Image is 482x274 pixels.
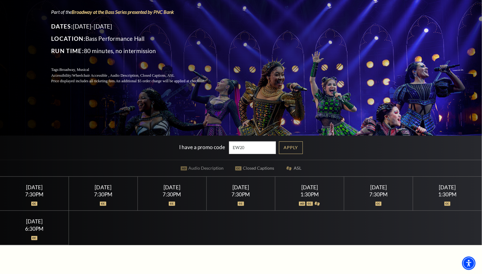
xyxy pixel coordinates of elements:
div: 7:30PM [214,192,268,197]
span: Broadway, Musical [59,68,89,72]
div: 1:30PM [283,192,337,197]
p: [DATE]-[DATE] [51,21,220,31]
span: Dates: [51,23,73,30]
div: 7:30PM [7,192,61,197]
div: 7:30PM [76,192,130,197]
p: Bass Performance Hall [51,34,220,44]
span: Location: [51,35,85,42]
span: Wheelchair Accessible , Audio Description, Closed Captions, ASL [72,73,175,78]
span: An additional $5 order charge will be applied at checkout. [116,79,205,83]
div: Accessibility Menu [462,257,476,270]
div: [DATE] [7,218,61,225]
div: 7:30PM [145,192,199,197]
span: Run Time: [51,47,84,54]
p: 80 minutes, no intermission [51,46,220,56]
div: [DATE] [283,184,337,191]
div: 7:30PM [352,192,405,197]
label: I have a promo code [179,144,225,150]
div: [DATE] [7,184,61,191]
div: [DATE] [214,184,268,191]
a: Apply [279,141,303,154]
p: Accessibility: [51,73,220,79]
div: [DATE] [145,184,199,191]
div: 6:30PM [7,226,61,231]
p: Tags: [51,67,220,73]
p: Part of the [51,9,220,15]
div: [DATE] [76,184,130,191]
div: [DATE] [420,184,474,191]
p: Price displayed includes all ticketing fees. [51,78,220,84]
div: 1:30PM [420,192,474,197]
div: [DATE] [352,184,405,191]
a: Broadway at the Bass Series presented by PNC Bank - open in a new tab [72,9,174,15]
